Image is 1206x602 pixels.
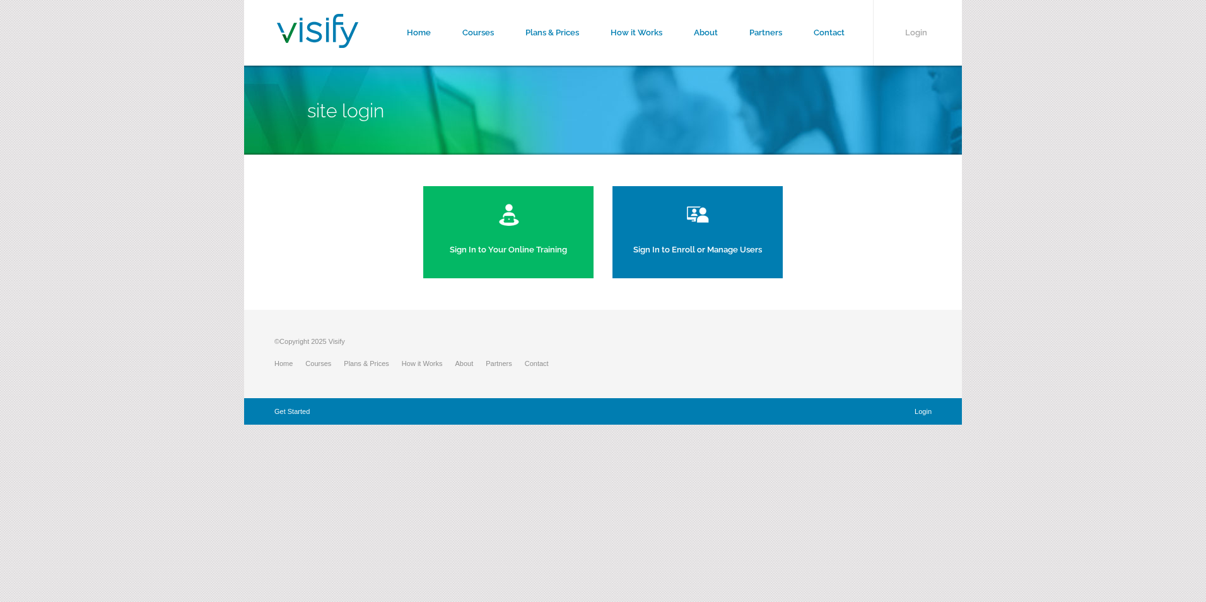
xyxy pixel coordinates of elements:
[498,202,520,227] img: training
[455,360,486,367] a: About
[305,360,344,367] a: Courses
[274,335,561,354] p: ©
[279,338,345,345] span: Copyright 2025 Visify
[525,360,561,367] a: Contact
[402,360,455,367] a: How it Works
[684,202,712,227] img: manage users
[486,360,525,367] a: Partners
[274,408,310,415] a: Get Started
[423,186,594,278] a: Sign In to Your Online Training
[344,360,402,367] a: Plans & Prices
[307,100,384,122] span: Site Login
[915,408,932,415] a: Login
[274,360,305,367] a: Home
[277,14,358,48] img: Visify Training
[612,186,783,278] a: Sign In to Enroll or Manage Users
[277,33,358,52] a: Visify Training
